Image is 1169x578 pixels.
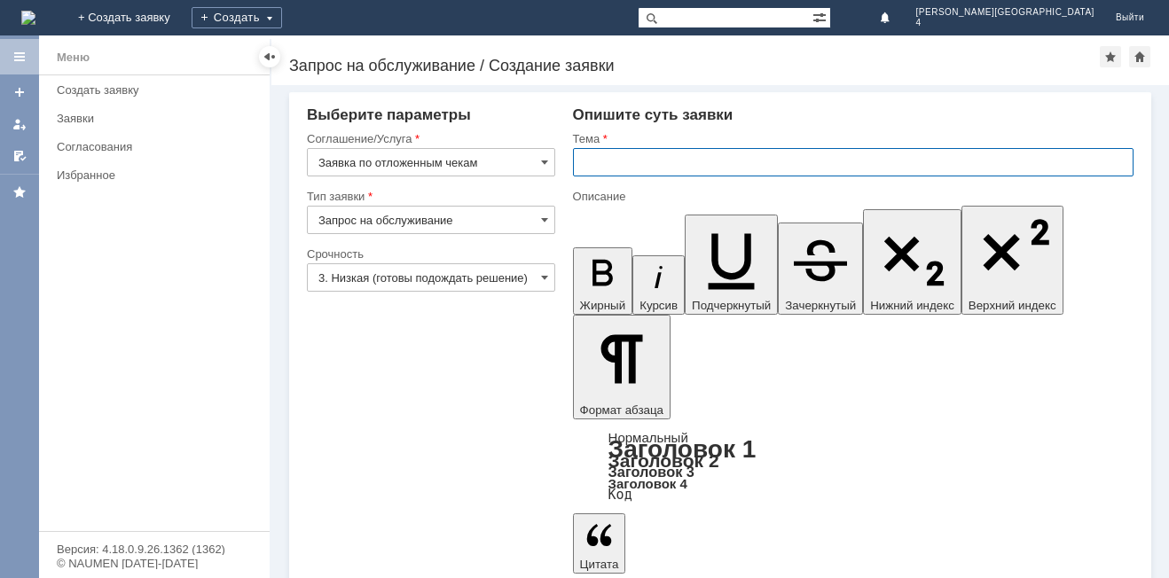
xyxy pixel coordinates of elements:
div: Запрос на обслуживание / Создание заявки [289,57,1100,74]
div: Срочность [307,248,552,260]
a: Нормальный [608,430,688,445]
a: Согласования [50,133,266,160]
button: Верхний индекс [961,206,1063,315]
div: Соглашение/Услуга [307,133,552,144]
a: Заголовок 2 [608,450,719,471]
img: logo [21,11,35,25]
span: Опишите суть заявки [573,106,734,123]
button: Формат абзаца [573,315,671,419]
span: Жирный [580,299,626,312]
a: Код [608,487,632,503]
a: Создать заявку [5,78,34,106]
span: 4 [916,18,1094,28]
div: Создать [192,7,282,28]
button: Цитата [573,513,626,574]
div: Создать заявку [57,83,259,97]
button: Подчеркнутый [685,215,778,315]
div: Формат абзаца [573,432,1134,501]
div: Заявки [57,112,259,125]
span: Расширенный поиск [812,8,830,25]
a: Создать заявку [50,76,266,104]
a: Заявки [50,105,266,132]
div: Согласования [57,140,259,153]
span: Нижний индекс [870,299,954,312]
a: Мои заявки [5,110,34,138]
span: Курсив [639,299,678,312]
button: Зачеркнутый [778,223,863,315]
span: Подчеркнутый [692,299,771,312]
div: Тема [573,133,1130,144]
div: Меню [57,47,90,68]
span: Выберите параметры [307,106,471,123]
span: Зачеркнутый [785,299,856,312]
button: Нижний индекс [863,209,961,315]
button: Курсив [632,255,685,315]
a: Заголовок 4 [608,476,687,491]
button: Жирный [573,247,633,315]
span: Формат абзаца [580,403,663,417]
div: Версия: 4.18.0.9.26.1362 (1362) [57,543,252,555]
span: [PERSON_NAME][GEOGRAPHIC_DATA] [916,7,1094,18]
div: © NAUMEN [DATE]-[DATE] [57,558,252,569]
a: Заголовок 3 [608,464,694,480]
span: Верхний индекс [969,299,1056,312]
span: Цитата [580,558,619,571]
div: Тип заявки [307,191,552,202]
div: Описание [573,191,1130,202]
div: Скрыть меню [259,46,280,67]
div: Избранное [57,168,239,182]
a: Мои согласования [5,142,34,170]
a: Перейти на домашнюю страницу [21,11,35,25]
div: Добавить в избранное [1100,46,1121,67]
a: Заголовок 1 [608,435,757,463]
div: Сделать домашней страницей [1129,46,1150,67]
